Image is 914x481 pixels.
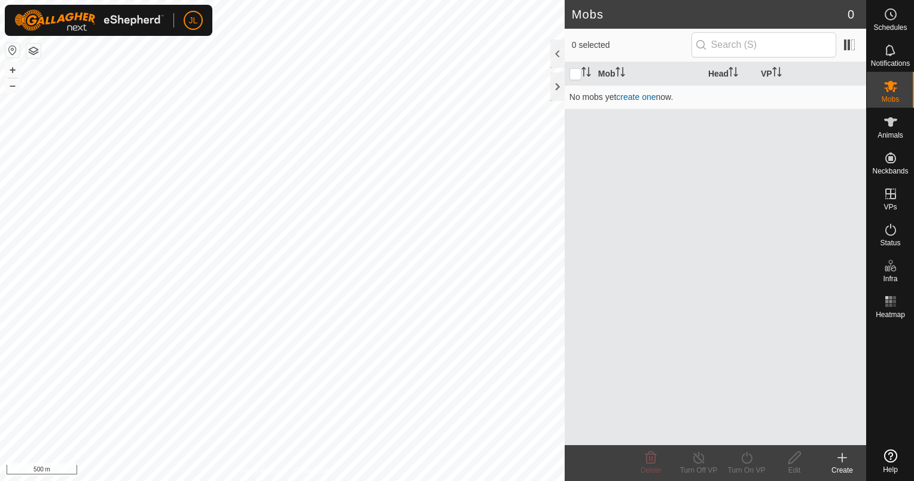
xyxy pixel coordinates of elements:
a: Contact Us [294,465,330,476]
th: VP [756,62,866,86]
span: Infra [883,275,897,282]
span: Help [883,466,898,473]
span: Schedules [873,24,907,31]
div: Turn On VP [723,465,770,476]
span: Notifications [871,60,910,67]
span: Heatmap [876,311,905,318]
span: JL [189,14,198,27]
span: 0 [848,5,854,23]
h2: Mobs [572,7,848,22]
th: Head [703,62,756,86]
button: Map Layers [26,44,41,58]
th: Mob [593,62,703,86]
span: Status [880,239,900,246]
span: VPs [883,203,897,211]
td: No mobs yet now. [565,85,866,109]
p-sorticon: Activate to sort [581,69,591,78]
span: Animals [878,132,903,139]
div: Edit [770,465,818,476]
div: Turn Off VP [675,465,723,476]
a: Privacy Policy [235,465,280,476]
a: create one [616,92,656,102]
img: Gallagher Logo [14,10,164,31]
p-sorticon: Activate to sort [729,69,738,78]
div: Create [818,465,866,476]
a: Help [867,445,914,478]
button: + [5,63,20,77]
input: Search (S) [691,32,836,57]
p-sorticon: Activate to sort [772,69,782,78]
span: Delete [641,466,662,474]
button: – [5,78,20,93]
span: Mobs [882,96,899,103]
button: Reset Map [5,43,20,57]
span: Neckbands [872,168,908,175]
span: 0 selected [572,39,691,51]
p-sorticon: Activate to sort [616,69,625,78]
